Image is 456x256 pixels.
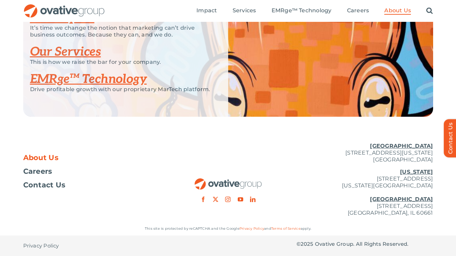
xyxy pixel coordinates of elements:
[370,143,433,149] u: [GEOGRAPHIC_DATA]
[23,182,160,188] a: Contact Us
[370,196,433,202] u: [GEOGRAPHIC_DATA]
[201,197,206,202] a: facebook
[296,169,433,216] p: [STREET_ADDRESS] [US_STATE][GEOGRAPHIC_DATA] [STREET_ADDRESS] [GEOGRAPHIC_DATA], IL 60661
[347,7,369,15] a: Careers
[196,7,217,15] a: Impact
[347,7,369,14] span: Careers
[426,7,433,15] a: Search
[296,143,433,163] p: [STREET_ADDRESS][US_STATE] [GEOGRAPHIC_DATA]
[194,177,262,184] a: OG_Full_horizontal_RGB
[23,168,52,175] span: Careers
[23,168,160,175] a: Careers
[272,7,332,14] span: EMRge™ Technology
[30,44,101,59] a: Our Services
[296,241,433,247] p: © Ovative Group. All Rights Reserved.
[30,59,211,66] p: This is how we raise the bar for your company.
[23,236,59,256] a: Privacy Policy
[23,182,66,188] span: Contact Us
[23,225,433,232] p: This site is protected by reCAPTCHA and the Google and apply.
[233,7,256,15] a: Services
[384,7,411,14] span: About Us
[272,7,332,15] a: EMRge™ Technology
[213,197,218,202] a: twitter
[30,72,147,87] a: EMRge™ Technology
[30,86,211,93] p: Drive profitable growth with our proprietary MarTech platform.
[23,236,160,256] nav: Footer - Privacy Policy
[225,197,231,202] a: instagram
[233,7,256,14] span: Services
[250,197,255,202] a: linkedin
[400,169,433,175] u: [US_STATE]
[23,242,59,249] span: Privacy Policy
[239,226,264,231] a: Privacy Policy
[196,7,217,14] span: Impact
[23,154,160,161] a: About Us
[23,154,160,188] nav: Footer Menu
[238,197,243,202] a: youtube
[384,7,411,15] a: About Us
[30,25,211,38] p: It’s time we change the notion that marketing can’t drive business outcomes. Because they can, an...
[23,154,59,161] span: About Us
[23,3,105,10] a: OG_Full_horizontal_RGB
[301,241,314,247] span: 2025
[271,226,301,231] a: Terms of Service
